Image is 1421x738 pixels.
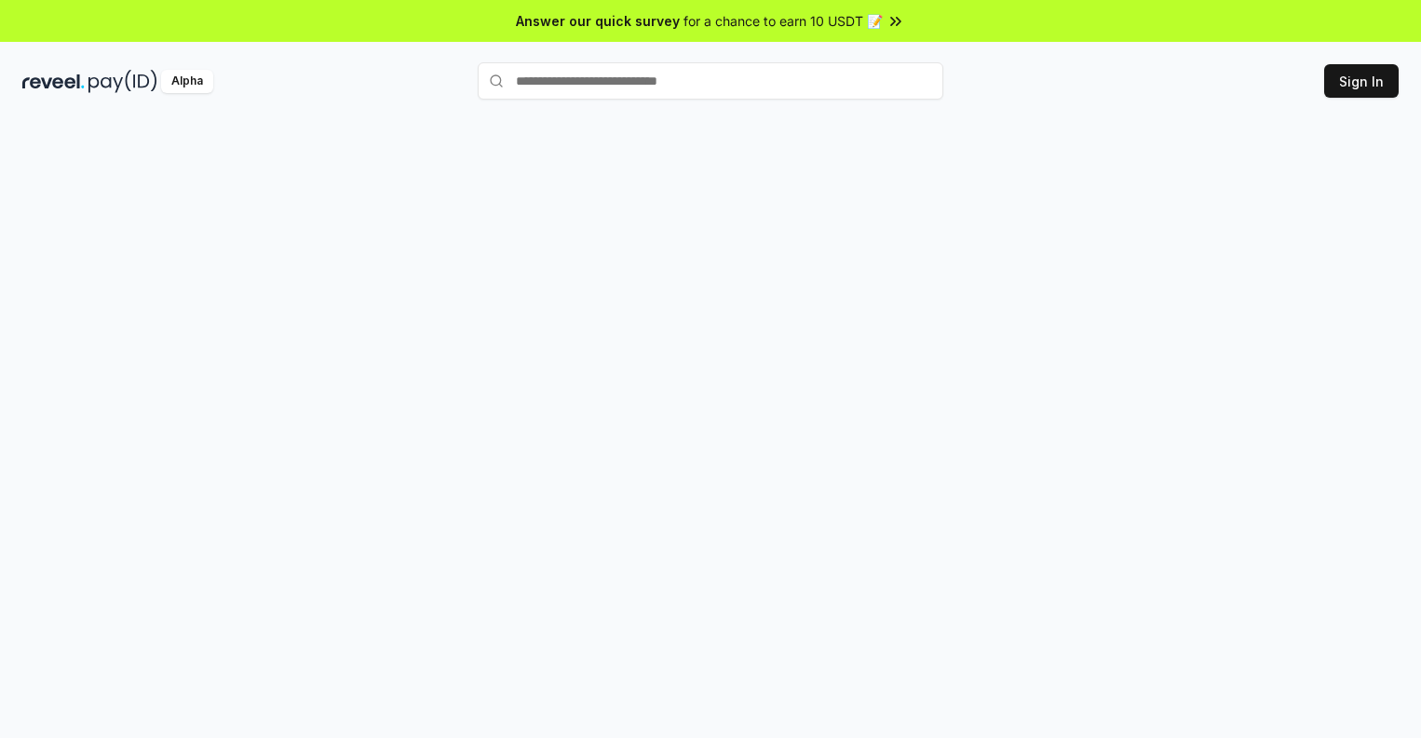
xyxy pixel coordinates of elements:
[88,70,157,93] img: pay_id
[22,70,85,93] img: reveel_dark
[161,70,213,93] div: Alpha
[683,11,883,31] span: for a chance to earn 10 USDT 📝
[516,11,680,31] span: Answer our quick survey
[1324,64,1399,98] button: Sign In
